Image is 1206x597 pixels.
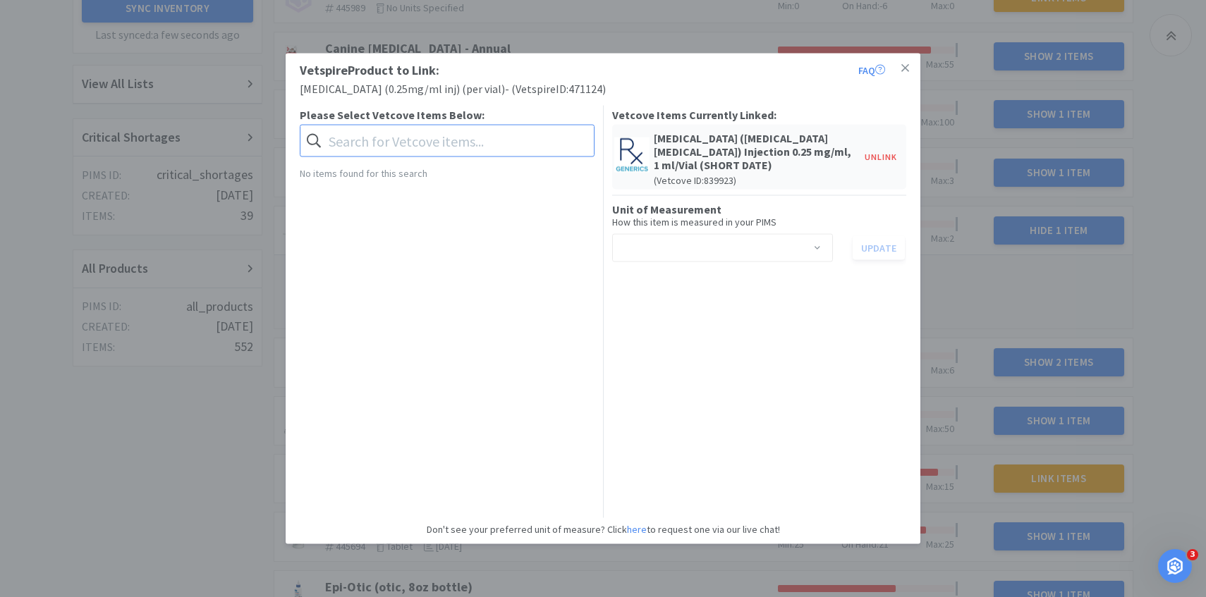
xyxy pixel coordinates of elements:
[300,166,595,181] p: No items found for this search
[654,175,858,185] h6: (Vetcove ID: 839923 )
[858,147,904,166] button: Unlink
[612,216,907,228] h6: How this item is measured in your PIMS
[300,108,595,121] h5: Please Select Vetcove Items Below:
[654,132,858,173] h5: [MEDICAL_DATA] ([MEDICAL_DATA] [MEDICAL_DATA]) Injection 0.25 mg/ml, 1 ml/Vial (SHORT DATE)
[627,523,647,536] a: here
[300,60,439,80] div: Vetspire Product to Link:
[1187,549,1198,560] span: 3
[1158,549,1192,583] iframe: Intercom live chat
[858,63,885,76] a: FAQ
[300,125,595,157] input: Search for Vetcove items...
[427,522,780,537] h6: Don't see your preferred unit of measure? Click to request one via our live chat!
[300,80,906,99] div: [MEDICAL_DATA] (0.25mg/ml inj) (per vial) - ( Vetspire ID: 471124 )
[614,137,650,172] img: f48014a9af0b4bddb28367496d6d42df_558497.jpeg
[612,108,776,121] h5: Vetcove Items Currently Linked:
[612,202,907,216] h5: Unit of Measurement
